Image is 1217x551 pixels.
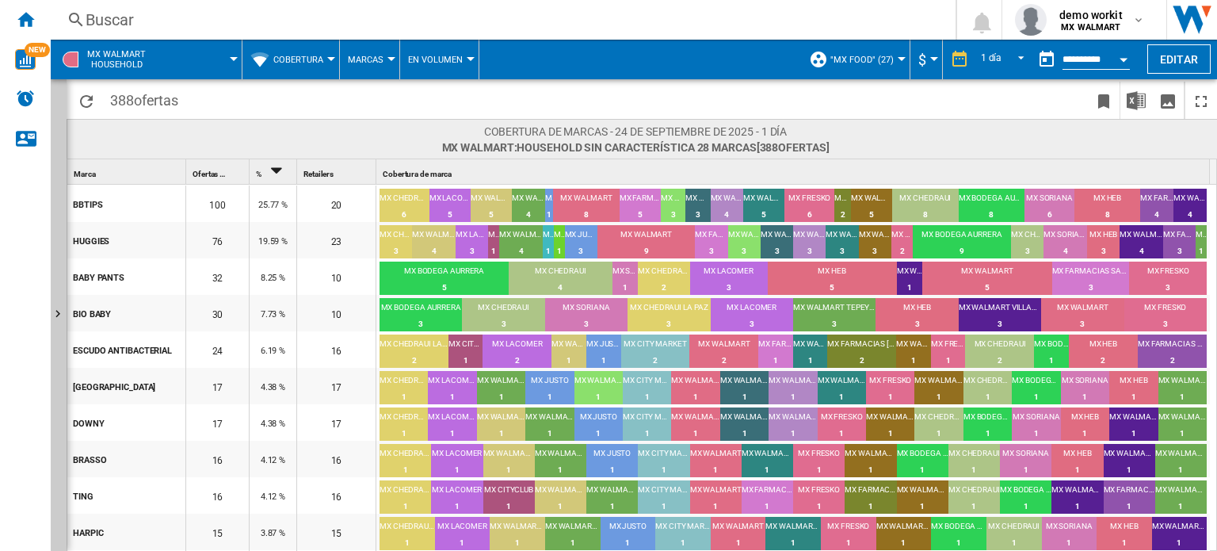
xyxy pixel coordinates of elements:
td: MX CITYCLUB : 1 (4.17%) [448,335,483,371]
div: BBTIPS [73,187,185,220]
div: MX WALMART TEPEYAC [512,193,545,207]
div: 5 [851,207,892,223]
button: Descargar en Excel [1120,82,1152,119]
td: MX WALMART VER PLAYA NTE : 5 (5%) [471,189,512,225]
div: 3 [661,207,685,223]
td: MX CITY MARKET : 2 (8.33%) [621,335,690,371]
td: MX FRESKO : 3 (9.38%) [1129,262,1207,298]
div: $ [918,40,934,79]
td: MX BODEGA AURRERA : 1 (6.25%) [1000,480,1051,517]
span: MX WALMART:Household [87,49,146,70]
td: MX WALMART VER VERACRUZ : 5 (5%) [851,189,892,225]
div: MX WALMART QROO CANCUN LABNA [743,193,784,207]
span: En volumen [408,55,463,65]
img: excel-24x24.png [1127,91,1146,110]
td: MX CITY MARKET : 1 (6.25%) [638,444,689,480]
td: MX FARMACIAS SAN PABLO : 3 (3.95%) [695,225,727,262]
button: md-calendar [1031,44,1062,75]
div: MX BODEGA AURRERA [913,229,1011,243]
td: MX HEB : 3 (10%) [876,298,958,335]
td: MX WALMART VILLAHERMOSA : 1 (3.13%) [897,262,923,298]
td: MX SORIANA : 1 (6.25%) [1000,444,1051,480]
div: MX WALMART VER PLAYA NTE [471,193,512,207]
td: MX FRESKO : 1 (5.88%) [818,408,866,444]
td: MX WALMART VER VERACRUZ : 1 (6.25%) [897,480,948,517]
td: MX WALMART VILLAHERMOSA : 1 (6.25%) [1104,444,1155,480]
td: MX CHEDRAUI : 1 (6.25%) [948,480,1000,517]
td: MX WALMART VER VERACRUZ : 1 (4.17%) [896,335,931,371]
img: alerts-logo.svg [16,89,35,108]
td: MX WALMART VILLAHERMOSA : 3 (10%) [959,298,1041,335]
div: 8 [1074,207,1141,223]
td: MX FRESKO : 1 (4.17%) [931,335,966,371]
div: 5 [620,207,661,223]
td: MX CHEDRAUI LA PAZ : 1 (5.88%) [380,408,428,444]
div: MX SORIANA [1043,229,1087,243]
td: MX JUSTO : 1 (4.17%) [586,335,621,371]
span: Ofertas [193,170,218,178]
div: 4 [499,243,543,259]
span: Cobertura [273,55,323,65]
div: MX WALMART HGO PACHUCA [761,229,793,243]
td: MX FARMACIAS SAN PABLO : 5 (5%) [620,189,661,225]
span: [388 ] [757,141,830,154]
td: MX FRESKO : 1 (6.25%) [793,480,845,517]
td: MX SORIANA : 3 (10%) [545,298,628,335]
div: 6 [784,207,834,223]
div: MX WALMART TLALPAN [1196,229,1207,243]
td: MX CHEDRAUI : 3 (3.95%) [1011,225,1043,262]
td: MX HEB : 5 (15.63%) [768,262,897,298]
div: Marca Sort None [71,159,185,184]
td: MX HEB : 2 (8.33%) [1069,335,1138,371]
div: 2 [834,207,851,223]
td: MX CHEDRAUI LA PAZ : 3 (3.95%) [380,225,412,262]
td: MX WALMART TEPEYAC : 3 (10%) [793,298,876,335]
div: MX WALMART VER [GEOGRAPHIC_DATA] [851,193,892,207]
button: Marcas [348,40,391,79]
td: MX BODEGA AURRERA : 1 (5.88%) [1012,371,1060,408]
td: MX WALMART VER PLAYA NTE : 4 (5.26%) [412,225,456,262]
td: MX BODEGA AURRERA : 9 (11.84%) [913,225,1011,262]
td: MX JUSTO : 1 (1%) [545,189,553,225]
span: demo workit [1059,7,1123,23]
td: MX LACOMER : 5 (5%) [429,189,471,225]
div: MX JUSTO [545,193,553,207]
button: Recargar [71,82,102,119]
td: MX CITYCLUB : 1 (1.32%) [488,225,499,262]
td: MX WALMART QROO CANCUN LABNA : 5 (5%) [743,189,784,225]
td: MX HEB : 1 (6.25%) [1051,444,1103,480]
td: MX WALMART VER VERACRUZ : 1 (6.25%) [845,444,896,480]
div: MX CHEDRAUI [1011,229,1043,243]
div: 3 [456,243,488,259]
td: MX WALMART CDMX PLAZA ORIENTE : 3 (3%) [661,189,685,225]
td: MX WALMART TEPEYAC : 1 (6.25%) [535,444,586,480]
td: MX WALMART SON CDOBREGON : 1 (5.88%) [769,408,817,444]
div: MX HEB [1074,193,1141,207]
td: MX WALMART : 5 (15.63%) [922,262,1051,298]
td: MX WALMART TLALPAN : 1 (5.88%) [1158,408,1207,444]
td: MX JUSTO : 1 (5.88%) [574,408,623,444]
td: MX HEB : 3 (3.95%) [1087,225,1120,262]
td: MX HEB : 8 (8%) [1074,189,1141,225]
td: MX CITY MARKET : 1 (6.25%) [638,480,689,517]
td: MX WALMART VER VERACRUZ : 1 (5.88%) [866,408,914,444]
td: MX CHEDRAUI : 1 (6.25%) [948,444,1000,480]
img: wise-card.svg [15,49,36,70]
td: MX CHEDRAUI LA PAZ : 3 (10%) [628,298,710,335]
span: $ [918,52,926,68]
td: MX WALMART TEPEYAC : 4 (4%) [512,189,545,225]
div: MX FARMACIAS SAN PABLO [695,229,727,243]
td: MX SORIANA : 1 (5.88%) [1012,408,1060,444]
td: MX LACOMER : 3 (3.95%) [456,225,488,262]
div: 4 [512,207,545,223]
td: MX WALMART TEPEYAC : 1 (6.25%) [586,480,638,517]
span: MX WALMART:Household Sin característica 28 marcas [442,140,830,155]
td: MX WALMART HGO PACHUCA : 3 (3.95%) [761,225,793,262]
td: MX FARMACIAS SAN PABLO : 1 (6.25%) [742,480,793,517]
div: 3 [685,207,710,223]
td: MX SORIANA : 4 (5.26%) [1043,225,1087,262]
span: "MX Food" (27) [830,55,894,65]
td: MX WALMART HGO PACHUCA : 1 (5.88%) [720,371,769,408]
td: MX WALMART VILLAHERMOSA : 1 (6.25%) [1051,480,1103,517]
